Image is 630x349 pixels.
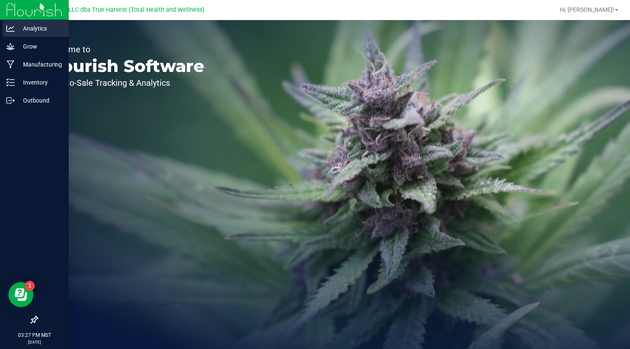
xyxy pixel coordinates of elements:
[45,58,204,74] p: Flourish Software
[4,331,65,339] p: 03:27 PM MST
[15,41,65,51] p: Grow
[45,79,204,87] p: Seed-to-Sale Tracking & Analytics
[15,77,65,87] p: Inventory
[6,24,15,33] inline-svg: Analytics
[45,45,204,54] p: Welcome to
[15,95,65,105] p: Outbound
[25,281,35,291] iframe: Resource center unread badge
[6,42,15,51] inline-svg: Grow
[24,6,204,13] span: DXR FINANCE 4 LLC dba True Harvest (Total Health and Wellness)
[8,282,34,307] iframe: Resource center
[6,60,15,69] inline-svg: Manufacturing
[4,339,65,345] p: [DATE]
[6,96,15,105] inline-svg: Outbound
[15,23,65,33] p: Analytics
[560,6,614,13] span: Hi, [PERSON_NAME]!
[6,78,15,87] inline-svg: Inventory
[15,59,65,69] p: Manufacturing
